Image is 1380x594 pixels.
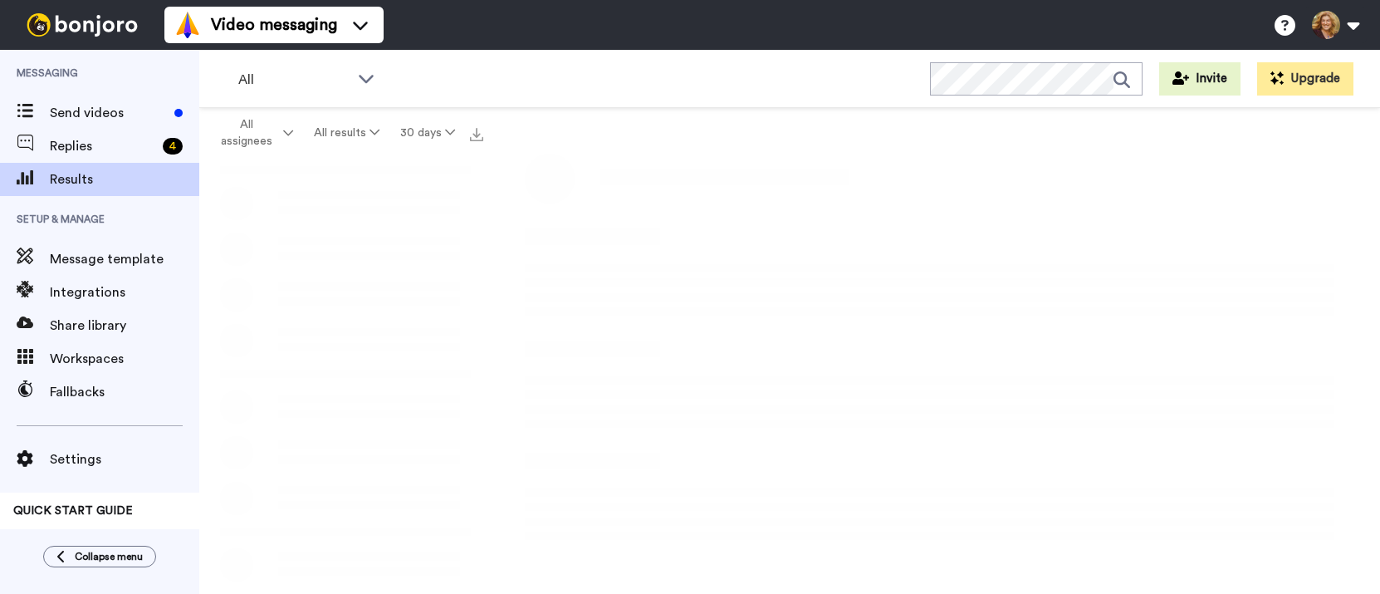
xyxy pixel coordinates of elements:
img: vm-color.svg [174,12,201,38]
button: All results [304,118,390,148]
span: Send videos [50,103,168,123]
span: QUICK START GUIDE [13,505,133,517]
span: Results [50,169,199,189]
img: export.svg [470,128,483,141]
button: 30 days [389,118,465,148]
span: Replies [50,136,156,156]
span: Share library [50,316,199,336]
span: All [238,70,350,90]
span: Fallbacks [50,382,199,402]
div: 4 [163,138,183,155]
span: Integrations [50,282,199,302]
button: Upgrade [1257,62,1353,96]
span: Settings [50,449,199,469]
span: Collapse menu [75,550,143,563]
button: All assignees [203,110,304,156]
button: Invite [1159,62,1241,96]
span: 100% [13,526,39,539]
button: Collapse menu [43,546,156,567]
span: All assignees [213,116,280,150]
img: bj-logo-header-white.svg [20,13,144,37]
span: Video messaging [211,13,337,37]
span: Message template [50,249,199,269]
button: Export all results that match these filters now. [465,120,488,145]
span: Workspaces [50,349,199,369]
